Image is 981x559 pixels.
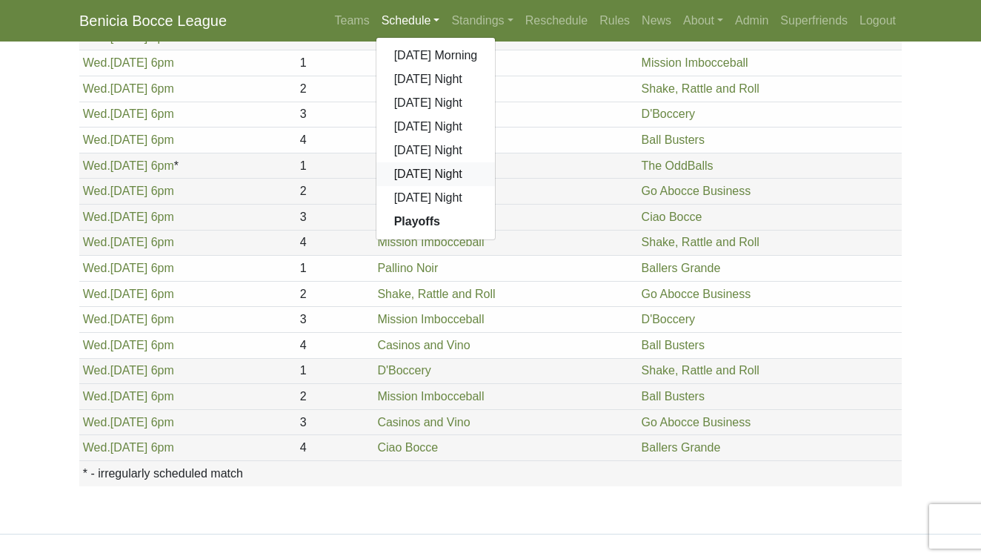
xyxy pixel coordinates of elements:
a: D'Boccery [377,364,430,377]
a: Ciao Bocce [642,211,702,223]
a: Wed.[DATE] 6pm [83,262,174,274]
a: Wed.[DATE] 6pm [83,211,174,223]
a: Wed.[DATE] 6pm [83,56,174,69]
a: [DATE] Night [376,115,496,139]
a: Wed.[DATE] 6pm [83,159,174,172]
a: [DATE] Night [376,162,496,186]
a: Wed.[DATE] 6pm [83,236,174,248]
span: Wed. [83,82,110,95]
a: Wed.[DATE] 6pm [83,416,174,429]
a: Wed.[DATE] 6pm [83,339,174,351]
a: The OddBalls [642,159,714,172]
a: [DATE] Night [376,139,496,162]
td: 3 [296,205,374,231]
a: Pallino Noir [642,31,702,44]
a: Admin [729,6,774,36]
span: Wed. [83,288,110,300]
td: 3 [296,409,374,435]
a: Teams [329,6,376,36]
a: D'Boccery [642,313,695,325]
th: * - irregularly scheduled match [79,460,902,486]
a: [DATE] Night [376,186,496,210]
a: Wed.[DATE] 6pm [83,185,174,197]
a: Logout [854,6,902,36]
a: Go Abocce Business [642,288,751,300]
span: Wed. [83,339,110,351]
div: Schedule [376,37,496,240]
td: 4 [296,128,374,153]
td: 2 [296,179,374,205]
td: 1 [296,256,374,282]
a: D'Boccery [642,107,695,120]
td: 1 [296,153,374,179]
a: Wed.[DATE] 6pm [83,441,174,454]
a: Benicia Bocce League [79,6,227,36]
a: Wed.[DATE] 6pm [83,31,174,44]
a: Ball Busters [642,339,705,351]
a: Wed.[DATE] 6pm [83,390,174,403]
span: Wed. [83,236,110,248]
a: Standings [445,6,519,36]
a: Casinos and Vino [377,416,470,429]
td: 1 [296,358,374,384]
td: 2 [296,76,374,102]
span: Wed. [83,416,110,429]
span: Wed. [83,31,110,44]
td: 3 [296,102,374,128]
td: 2 [296,281,374,307]
a: Pallino Noir [377,262,438,274]
a: Wed.[DATE] 6pm [83,107,174,120]
span: Wed. [83,441,110,454]
a: Mission Imbocceball [377,313,484,325]
a: Casinos and Vino [377,339,470,351]
a: Shake, Rattle and Roll [642,236,759,248]
strong: Playoffs [394,215,440,228]
a: Go Abocce Business [642,416,751,429]
span: Wed. [83,262,110,274]
td: 3 [296,307,374,333]
a: Schedule [376,6,446,36]
a: Ballers Grande [642,262,721,274]
a: Mission Imbocceball [377,390,484,403]
a: Shake, Rattle and Roll [642,364,759,377]
a: Ball Busters [642,133,705,146]
a: Wed.[DATE] 6pm [83,364,174,377]
a: Wed.[DATE] 6pm [83,82,174,95]
td: 1 [296,50,374,76]
a: Go Abocce Business [642,185,751,197]
a: Playoffs [376,210,496,234]
span: Wed. [83,313,110,325]
td: 4 [296,435,374,461]
td: 2 [296,384,374,410]
a: Ball Busters [642,390,705,403]
a: Reschedule [519,6,594,36]
a: Mission Imbocceball [642,56,748,69]
a: Wed.[DATE] 6pm [83,313,174,325]
a: News [636,6,677,36]
a: Rules [593,6,636,36]
a: Shake, Rattle and Roll [377,288,495,300]
a: Superfriends [774,6,854,36]
span: Wed. [83,364,110,377]
span: Wed. [83,390,110,403]
td: 4 [296,332,374,358]
td: 4 [296,230,374,256]
a: Ciao Bocce [377,441,438,454]
span: Wed. [83,159,110,172]
a: [DATE] Night [376,91,496,115]
a: [DATE] Morning [376,44,496,67]
span: Wed. [83,56,110,69]
span: Wed. [83,211,110,223]
a: Wed.[DATE] 6pm [83,133,174,146]
a: [DATE] Night [376,67,496,91]
a: Wed.[DATE] 6pm [83,288,174,300]
a: Shake, Rattle and Roll [642,82,759,95]
a: About [677,6,729,36]
span: Wed. [83,185,110,197]
span: Wed. [83,133,110,146]
a: Mission Imbocceball [377,236,484,248]
a: Ballers Grande [642,441,721,454]
span: Wed. [83,107,110,120]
